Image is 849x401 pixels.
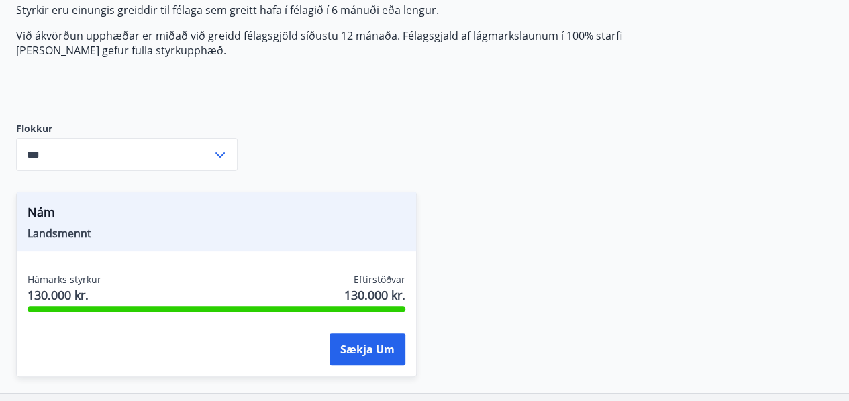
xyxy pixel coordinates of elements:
span: 130.000 kr. [344,286,405,304]
span: Nám [28,203,405,226]
span: Landsmennt [28,226,405,241]
span: Eftirstöðvar [354,273,405,286]
span: 130.000 kr. [28,286,101,304]
span: Hámarks styrkur [28,273,101,286]
label: Flokkur [16,122,238,135]
p: Við ákvörðun upphæðar er miðað við greidd félagsgjöld síðustu 12 mánaða. Félagsgjald af lágmarksl... [16,28,650,58]
p: Styrkir eru einungis greiddir til félaga sem greitt hafa í félagið í 6 mánuði eða lengur. [16,3,650,17]
button: Sækja um [330,333,405,365]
